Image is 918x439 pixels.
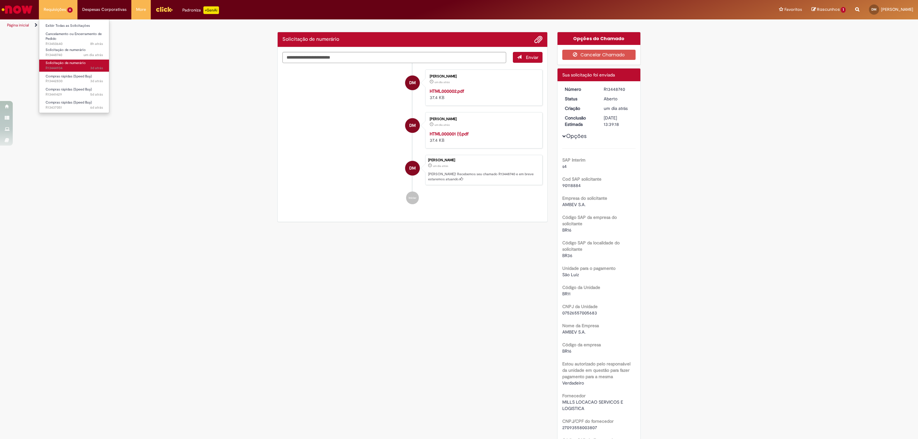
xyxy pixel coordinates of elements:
[562,72,615,78] span: Sua solicitação foi enviada
[881,7,913,12] span: [PERSON_NAME]
[562,265,616,271] b: Unidade para o pagamento
[557,32,641,45] div: Opções do Chamado
[433,164,448,168] time: 26/08/2025 14:39:13
[39,60,109,71] a: Aberto R13444934 : Solicitação de numerário
[562,240,620,252] b: Código SAP da localidade do solicitante
[90,41,103,46] span: 8h atrás
[562,176,601,182] b: Cod SAP solicitante
[46,87,92,92] span: Compras rápidas (Speed Buy)
[560,105,599,112] dt: Criação
[282,52,506,63] textarea: Digite sua mensagem aqui...
[46,41,103,47] span: R13450640
[90,105,103,110] time: 21/08/2025 15:33:13
[203,6,219,14] p: +GenAi
[433,164,448,168] span: um dia atrás
[428,172,539,182] p: [PERSON_NAME]! Recebemos seu chamado R13448740 e em breve estaremos atuando.
[67,7,73,13] span: 6
[90,92,103,97] span: 5d atrás
[562,50,636,60] button: Cancelar Chamado
[434,123,450,127] time: 26/08/2025 14:39:06
[84,53,103,57] time: 26/08/2025 14:39:15
[562,342,601,348] b: Código da empresa
[562,380,584,386] span: Verdadeiro
[562,329,586,335] span: AMBEV S.A.
[39,99,109,111] a: Aberto R13437051 : Compras rápidas (Speed Buy)
[562,310,597,316] span: 07526557005683
[562,202,586,207] span: AMBEV S.A.
[513,52,543,63] button: Enviar
[46,61,86,65] span: Solicitação de numerário
[430,131,536,143] div: 37.4 KB
[562,425,597,430] span: 27093558003807
[39,31,109,44] a: Aberto R13450640 : Cancelamento ou Encerramento de Pedido
[434,80,450,84] time: 26/08/2025 14:39:06
[90,79,103,83] span: 3d atrás
[428,158,539,162] div: [PERSON_NAME]
[156,4,173,14] img: click_logo_yellow_360x200.png
[841,7,846,13] span: 1
[562,323,599,328] b: Nome da Empresa
[46,66,103,71] span: R13444934
[405,76,420,90] div: Douglas Soares Mendes
[39,19,109,113] ul: Requisições
[405,118,420,133] div: Douglas Soares Mendes
[409,118,416,133] span: DM
[562,348,572,354] span: BR16
[409,161,416,176] span: DM
[182,6,219,14] div: Padroniza
[562,399,624,411] span: MILLS LOCACAO SERVICOS E LOGISTICA
[430,88,536,101] div: 37.4 KB
[562,272,579,277] span: São Luiz
[84,53,103,57] span: um dia atrás
[405,161,420,176] div: Douglas Soares Mendes
[562,227,572,233] span: BR16
[812,7,846,13] a: Rascunhos
[7,23,29,28] a: Página inicial
[562,361,630,379] b: Estou autorizado pelo responsável da unidade em questão para fazer pagamento para a mesma
[430,131,469,137] strong: HTML000001 (1).pdf
[562,418,614,424] b: CNPJ/CPF do fornecedor
[434,123,450,127] span: um dia atrás
[434,80,450,84] span: um dia atrás
[562,284,600,290] b: Código da Unidade
[562,195,607,201] b: Empresa do solicitante
[560,96,599,102] dt: Status
[562,163,567,169] span: s4
[39,22,109,29] a: Exibir Todas as Solicitações
[526,54,538,60] span: Enviar
[46,79,103,84] span: R13442830
[46,32,102,41] span: Cancelamento ou Encerramento de Pedido
[562,291,571,297] span: BR11
[409,75,416,90] span: DM
[604,86,633,92] div: R13448740
[560,86,599,92] dt: Número
[5,19,607,31] ul: Trilhas de página
[562,214,617,227] b: Código SAP da empresa do solicitante
[90,41,103,46] time: 27/08/2025 07:51:00
[90,105,103,110] span: 6d atrás
[604,105,628,111] span: um dia atrás
[817,6,840,12] span: Rascunhos
[604,105,633,112] div: 26/08/2025 14:39:13
[1,3,33,16] img: ServiceNow
[562,183,581,188] span: 90118884
[46,53,103,58] span: R13448740
[784,6,802,13] span: Favoritos
[46,92,103,97] span: R13441429
[604,115,633,127] div: [DATE] 13:39:18
[430,75,536,78] div: [PERSON_NAME]
[46,47,86,52] span: Solicitação de numerário
[90,66,103,70] time: 25/08/2025 15:20:30
[562,304,598,309] b: CNPJ da Unidade
[46,100,92,105] span: Compras rápidas (Speed Buy)
[282,63,543,211] ul: Histórico de tíquete
[534,35,543,44] button: Adicionar anexos
[562,157,586,163] b: SAP Interim
[39,47,109,58] a: Aberto R13448740 : Solicitação de numerário
[44,6,66,13] span: Requisições
[90,92,103,97] time: 22/08/2025 23:47:47
[82,6,127,13] span: Despesas Corporativas
[604,96,633,102] div: Aberto
[430,88,464,94] a: HTML000002.pdf
[604,105,628,111] time: 26/08/2025 14:39:13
